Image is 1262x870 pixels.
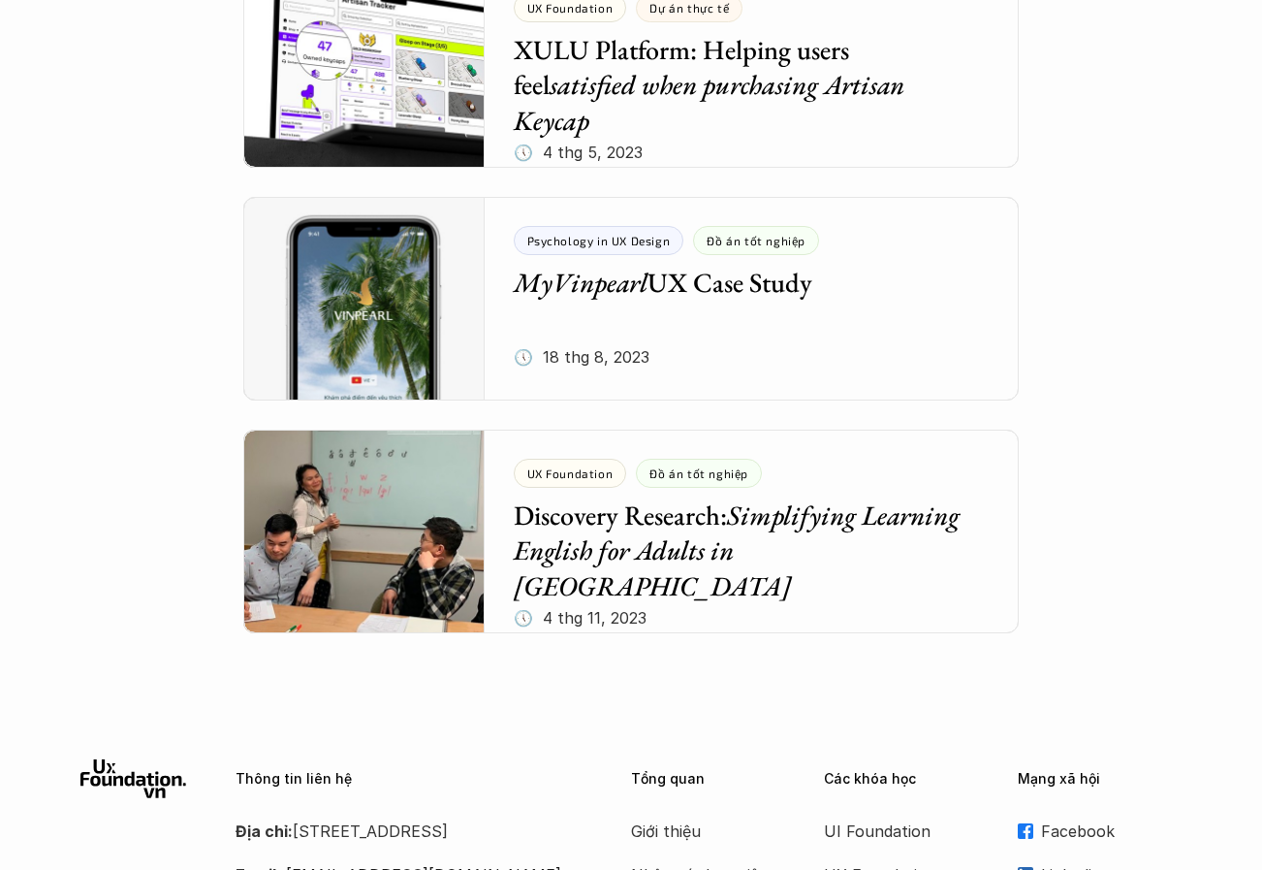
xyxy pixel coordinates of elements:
p: Thông tin liên hệ [236,771,583,788]
a: UI Foundation [824,817,979,846]
p: Facebook [1041,817,1182,846]
p: Tổng quan [631,771,795,788]
p: Các khóa học [824,771,988,788]
p: Mạng xã hội [1018,771,1182,788]
a: Psychology in UX DesignĐồ án tốt nghiệpMyVinpearlUX Case Study🕔 18 thg 8, 2023 [243,197,1019,401]
strong: Địa chỉ: [236,822,293,841]
a: Facebook [1018,817,1182,846]
p: [STREET_ADDRESS] [236,817,583,846]
a: Giới thiệu [631,817,786,846]
a: UX FoundationĐồ án tốt nghiệpDiscovery Research:Simplifying Learning English for Adults in [GEOGR... [243,430,1019,633]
